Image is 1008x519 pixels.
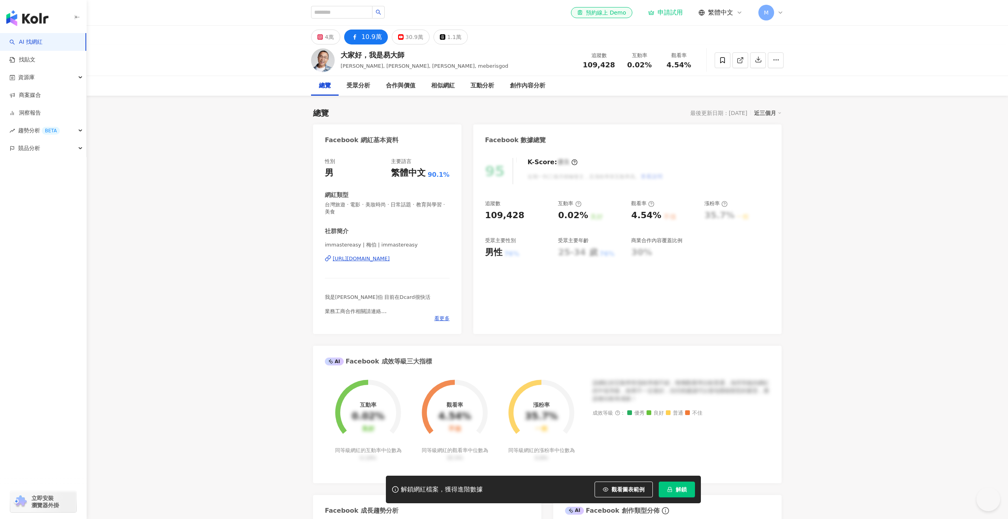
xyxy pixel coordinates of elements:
div: 30.9萬 [406,32,423,43]
div: 不佳 [448,425,461,433]
span: 0.8% [535,455,548,461]
div: 109,428 [485,209,524,222]
div: 4.54% [631,209,661,222]
div: 35.7% [525,411,558,422]
span: 0.19% [360,455,376,461]
span: 90.1% [428,171,450,179]
span: 不佳 [685,410,702,416]
img: chrome extension [13,495,28,508]
span: 良好 [647,410,664,416]
a: 預約線上 Demo [571,7,632,18]
div: 創作內容分析 [510,81,545,91]
span: 109,428 [583,61,615,69]
span: 解鎖 [676,486,687,493]
div: 互動率 [624,52,654,59]
button: 4萬 [311,30,340,44]
div: 網紅類型 [325,191,348,199]
span: 普通 [666,410,683,416]
div: 男 [325,167,334,179]
div: 近三個月 [754,108,782,118]
div: 男性 [485,247,502,259]
span: 觀看圖表範例 [611,486,645,493]
div: 追蹤數 [583,52,615,59]
div: Facebook 網紅基本資料 [325,136,398,145]
div: 合作與價值 [386,81,415,91]
div: 良好 [362,425,374,433]
div: 觀看率 [631,200,654,207]
div: BETA [42,127,60,135]
div: Facebook 創作類型分佈 [565,506,660,515]
span: 0.02% [627,61,652,69]
span: 立即安裝 瀏覽器外掛 [31,495,59,509]
span: 競品分析 [18,139,40,157]
span: search [376,9,381,15]
div: 4.54% [438,411,471,422]
div: 互動率 [360,402,376,408]
div: 受眾分析 [346,81,370,91]
div: 社群簡介 [325,227,348,235]
div: [URL][DOMAIN_NAME] [333,255,390,262]
span: 我是[PERSON_NAME]伯 目前在Dcard很快活 業務工商合作相關請連絡 email: [DOMAIN_NAME][EMAIL_ADDRESS][DOMAIN_NAME] [325,294,432,329]
button: 觀看圖表範例 [595,482,653,497]
div: 大家好，我是易大師 [341,50,508,60]
div: 同等級網紅的觀看率中位數為 [421,447,489,461]
div: 總覽 [313,108,329,119]
span: 35.5% [447,455,463,461]
div: Facebook 成長趨勢分析 [325,506,398,515]
div: Facebook 數據總覽 [485,136,546,145]
div: Facebook 成效等級三大指標 [325,357,432,366]
div: 受眾主要性別 [485,237,516,244]
div: 1.1萬 [447,32,461,43]
a: 商案媒合 [9,91,41,99]
a: 申請試用 [648,9,683,17]
div: 觀看率 [447,402,463,408]
div: 最後更新日期：[DATE] [690,110,747,116]
div: 10.9萬 [361,32,382,43]
div: 受眾主要年齡 [558,237,589,244]
div: 該網紅的互動率和漲粉率都不錯，唯獨觀看率比較普通，為同等級的網紅的中低等級，效果不一定會好，但仍然建議可以發包開箱類型的案型，應該會比較有成效！ [593,379,770,402]
div: AI [565,507,584,515]
a: chrome extension立即安裝 瀏覽器外掛 [10,491,76,512]
div: 同等級網紅的漲粉率中位數為 [507,447,576,461]
div: 觀看率 [664,52,694,59]
div: 追蹤數 [485,200,500,207]
div: 成效等級 ： [593,410,770,416]
span: 資源庫 [18,69,35,86]
div: 同等級網紅的互動率中位數為 [334,447,403,461]
div: 互動分析 [471,81,494,91]
span: lock [667,487,673,492]
div: 繁體中文 [391,167,426,179]
div: 解鎖網紅檔案，獲得進階數據 [401,486,483,494]
div: 商業合作內容覆蓋比例 [631,237,682,244]
div: 主要語言 [391,158,411,165]
button: 30.9萬 [392,30,430,44]
span: 4.54% [667,61,691,69]
img: KOL Avatar [311,48,335,72]
button: 1.1萬 [434,30,468,44]
button: 解鎖 [659,482,695,497]
span: immastereasy | 梅伯 | immastereasy [325,241,450,248]
img: logo [6,10,48,26]
span: 台灣旅遊 · 電影 · 美妝時尚 · 日常話題 · 教育與學習 · 美食 [325,201,450,215]
span: M [764,8,769,17]
div: K-Score : [528,158,578,167]
div: 漲粉率 [533,402,550,408]
a: searchAI 找網紅 [9,38,43,46]
span: 優秀 [627,410,645,416]
span: info-circle [661,506,670,515]
div: 預約線上 Demo [577,9,626,17]
div: 0.02% [558,209,588,222]
div: 4萬 [325,32,334,43]
div: 總覽 [319,81,331,91]
a: 找貼文 [9,56,35,64]
div: AI [325,358,344,365]
div: 漲粉率 [704,200,728,207]
a: [URL][DOMAIN_NAME] [325,255,450,262]
span: [PERSON_NAME], [PERSON_NAME], [PERSON_NAME], meberisgod [341,63,508,69]
a: 洞察報告 [9,109,41,117]
div: 互動率 [558,200,581,207]
button: 10.9萬 [344,30,388,44]
span: rise [9,128,15,133]
span: 看更多 [434,315,450,322]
